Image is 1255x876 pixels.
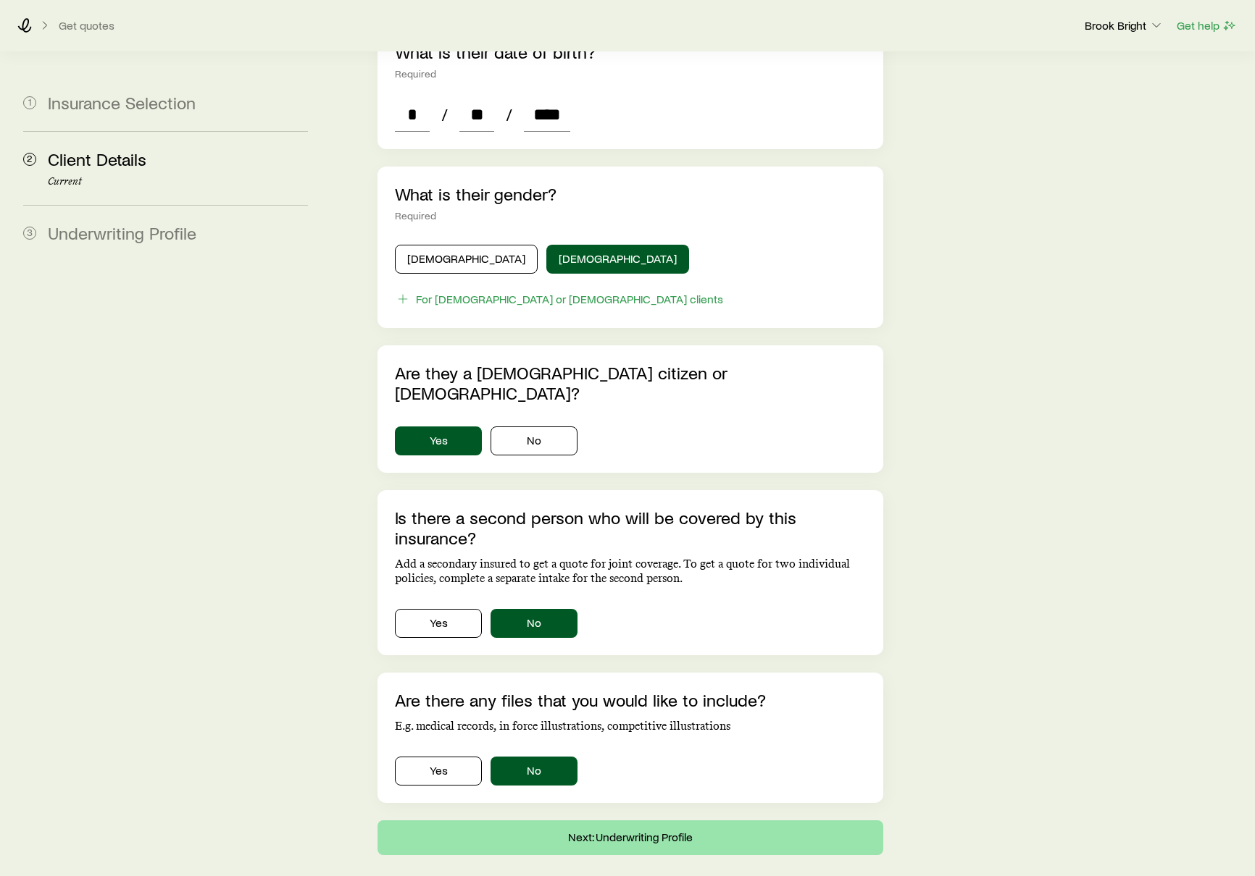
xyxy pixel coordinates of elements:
[395,68,866,80] div: Required
[1176,17,1238,34] button: Get help
[500,104,518,125] span: /
[395,757,482,786] button: Yes
[378,820,883,855] button: Next: Underwriting Profile
[23,227,36,240] span: 3
[395,508,866,548] p: Is there a second person who will be covered by this insurance?
[48,176,308,188] p: Current
[395,184,866,204] p: What is their gender?
[395,426,482,455] button: Yes
[395,363,866,403] p: Are they a [DEMOGRAPHIC_DATA] citizen or [DEMOGRAPHIC_DATA]?
[395,719,866,733] p: E.g. medical records, in force illustrations, competitive illustrations
[491,609,578,638] button: No
[48,92,196,113] span: Insurance Selection
[395,245,538,274] button: [DEMOGRAPHIC_DATA]
[48,222,196,243] span: Underwriting Profile
[58,19,115,33] button: Get quotes
[395,609,482,638] button: Yes
[435,104,454,125] span: /
[395,210,866,222] div: Required
[395,690,866,710] p: Are there any files that you would like to include?
[1084,17,1164,35] button: Brook Bright
[491,426,578,455] button: No
[395,557,866,586] p: Add a secondary insured to get a quote for joint coverage. To get a quote for two individual poli...
[416,292,723,306] div: For [DEMOGRAPHIC_DATA] or [DEMOGRAPHIC_DATA] clients
[23,153,36,166] span: 2
[546,245,689,274] button: [DEMOGRAPHIC_DATA]
[48,148,146,169] span: Client Details
[1085,18,1164,33] p: Brook Bright
[395,291,724,308] button: For [DEMOGRAPHIC_DATA] or [DEMOGRAPHIC_DATA] clients
[395,42,866,62] p: What is their date of birth?
[23,96,36,109] span: 1
[491,757,578,786] button: No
